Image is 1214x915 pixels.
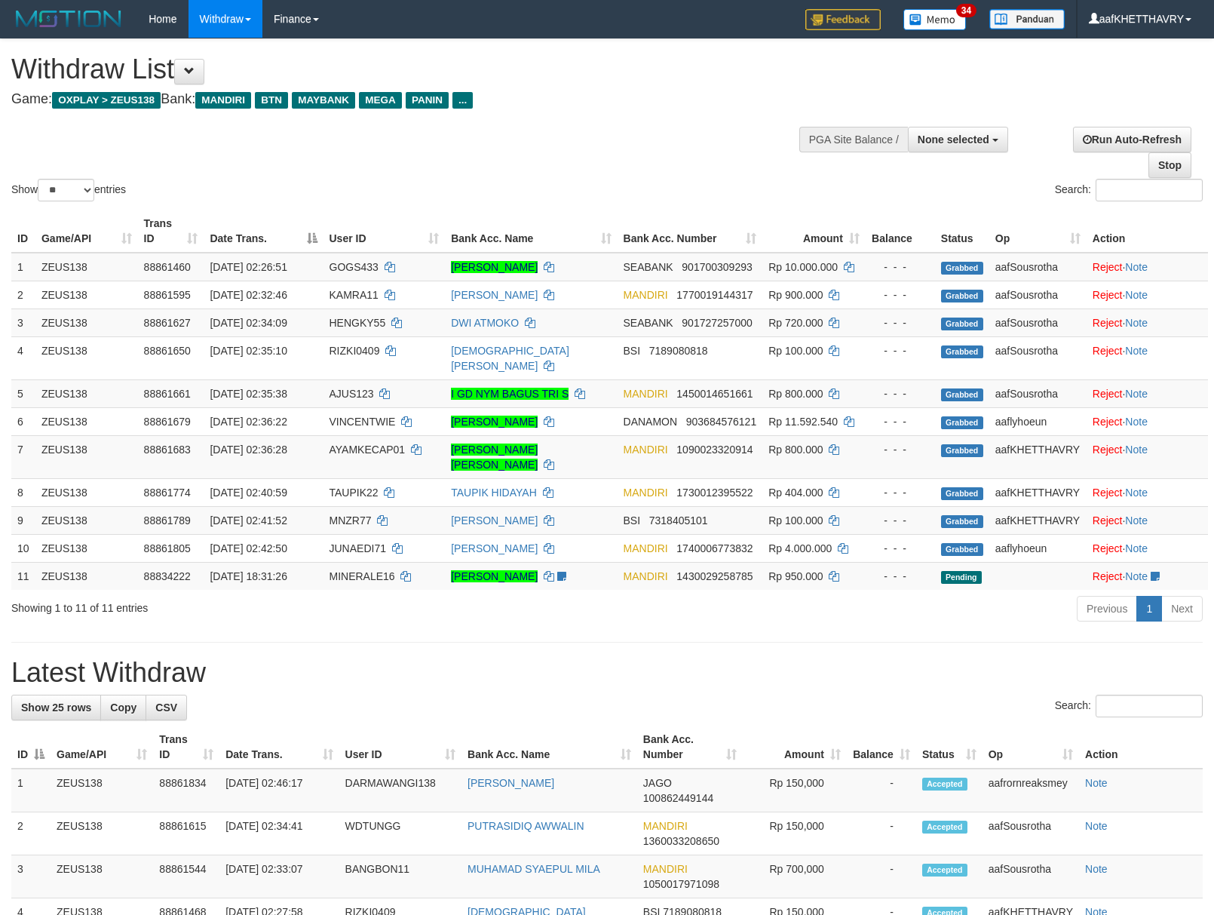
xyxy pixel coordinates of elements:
span: Rp 800.000 [768,444,823,456]
span: Grabbed [941,487,983,500]
div: - - - [872,513,929,528]
td: [DATE] 02:34:41 [219,812,339,855]
td: WDTUNGG [339,812,461,855]
a: Note [1125,289,1148,301]
td: ZEUS138 [35,407,138,435]
span: 88834222 [144,570,191,582]
td: Rp 150,000 [743,769,847,812]
span: RIZKI0409 [330,345,380,357]
td: 1 [11,253,35,281]
span: Rp 4.000.000 [768,542,832,554]
td: 10 [11,534,35,562]
td: ZEUS138 [35,281,138,309]
div: - - - [872,386,929,401]
span: Copy 1740006773832 to clipboard [676,542,753,554]
span: Rp 10.000.000 [768,261,838,273]
span: Copy 7189080818 to clipboard [649,345,708,357]
th: ID: activate to sort column descending [11,726,51,769]
span: Show 25 rows [21,702,91,714]
a: Reject [1093,416,1123,428]
th: Status: activate to sort column ascending [916,726,983,769]
a: Reject [1093,345,1123,357]
td: 2 [11,281,35,309]
td: DARMAWANGI138 [339,769,461,812]
div: - - - [872,287,929,302]
span: BSI [624,514,641,527]
a: [PERSON_NAME] [451,542,538,554]
a: Reject [1093,542,1123,554]
td: 5 [11,379,35,407]
img: MOTION_logo.png [11,8,126,30]
span: [DATE] 02:32:46 [210,289,287,301]
span: Copy 903684576121 to clipboard [686,416,756,428]
a: Run Auto-Refresh [1073,127,1191,152]
th: Bank Acc. Name: activate to sort column ascending [445,210,617,253]
td: aaflyhoeun [989,407,1087,435]
a: Note [1125,345,1148,357]
td: 7 [11,435,35,478]
td: ZEUS138 [35,379,138,407]
a: Reject [1093,289,1123,301]
th: Bank Acc. Name: activate to sort column ascending [461,726,637,769]
a: PUTRASIDIQ AWWALIN [468,820,584,832]
span: [DATE] 02:36:28 [210,444,287,456]
td: aafKHETTHAVRY [989,435,1087,478]
span: 88861595 [144,289,191,301]
a: Note [1125,388,1148,400]
a: Note [1085,820,1108,832]
span: 88861661 [144,388,191,400]
a: Note [1125,261,1148,273]
td: 9 [11,506,35,534]
span: Copy 100862449144 to clipboard [643,792,713,804]
span: 88861774 [144,487,191,499]
span: 88861650 [144,345,191,357]
a: 1 [1136,596,1162,622]
th: Amount: activate to sort column ascending [762,210,866,253]
a: Reject [1093,317,1123,329]
span: Copy 1360033208650 to clipboard [643,835,719,847]
span: 88861683 [144,444,191,456]
td: 88861544 [153,855,219,898]
th: Date Trans.: activate to sort column ascending [219,726,339,769]
span: Rp 800.000 [768,388,823,400]
span: MANDIRI [624,487,668,499]
div: PGA Site Balance / [799,127,908,152]
td: · [1087,562,1208,590]
td: ZEUS138 [35,534,138,562]
a: [PERSON_NAME] [451,261,538,273]
a: Reject [1093,487,1123,499]
span: Copy 7318405101 to clipboard [649,514,708,527]
td: ZEUS138 [35,478,138,506]
div: - - - [872,343,929,358]
span: Copy [110,702,136,714]
div: - - - [872,315,929,330]
span: HENGKY55 [330,317,386,329]
a: Show 25 rows [11,695,101,720]
a: [PERSON_NAME] [451,289,538,301]
a: Previous [1077,596,1137,622]
td: aafSousrotha [989,336,1087,379]
span: Grabbed [941,318,983,330]
td: 88861615 [153,812,219,855]
span: Grabbed [941,416,983,429]
th: Trans ID: activate to sort column ascending [138,210,204,253]
span: TAUPIK22 [330,487,379,499]
td: BANGBON11 [339,855,461,898]
a: [PERSON_NAME] [451,514,538,527]
span: Rp 720.000 [768,317,823,329]
a: Note [1085,863,1108,875]
span: 34 [956,4,976,17]
th: Bank Acc. Number: activate to sort column ascending [618,210,763,253]
span: MANDIRI [624,542,668,554]
a: Reject [1093,570,1123,582]
td: - [847,769,916,812]
span: DANAMON [624,416,678,428]
button: None selected [908,127,1008,152]
td: [DATE] 02:33:07 [219,855,339,898]
th: Game/API: activate to sort column ascending [51,726,153,769]
th: Status [935,210,989,253]
span: SEABANK [624,317,673,329]
th: Game/API: activate to sort column ascending [35,210,138,253]
div: - - - [872,414,929,429]
span: 88861805 [144,542,191,554]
